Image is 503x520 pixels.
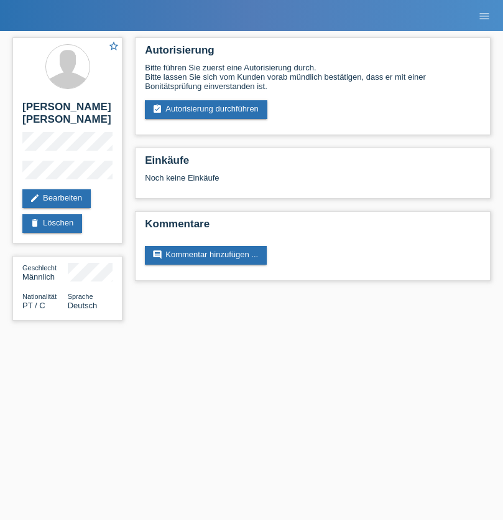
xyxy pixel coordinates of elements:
span: Nationalität [22,293,57,300]
span: Geschlecht [22,264,57,272]
i: menu [478,10,491,22]
a: star_border [108,40,119,54]
h2: Kommentare [145,218,481,237]
a: editBearbeiten [22,189,91,208]
span: Portugal / C / 28.02.2009 [22,301,45,310]
i: assignment_turned_in [152,104,162,114]
i: edit [30,193,40,203]
h2: Autorisierung [145,44,481,63]
i: star_border [108,40,119,52]
span: Sprache [68,293,93,300]
div: Bitte führen Sie zuerst eine Autorisierung durch. Bitte lassen Sie sich vom Kunden vorab mündlich... [145,63,481,91]
h2: Einkäufe [145,154,481,173]
h2: [PERSON_NAME] [PERSON_NAME] [22,101,113,132]
div: Noch keine Einkäufe [145,173,481,192]
a: commentKommentar hinzufügen ... [145,246,267,265]
a: deleteLöschen [22,214,82,233]
a: assignment_turned_inAutorisierung durchführen [145,100,267,119]
div: Männlich [22,263,68,281]
span: Deutsch [68,301,98,310]
i: comment [152,250,162,260]
i: delete [30,218,40,228]
a: menu [472,12,497,19]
